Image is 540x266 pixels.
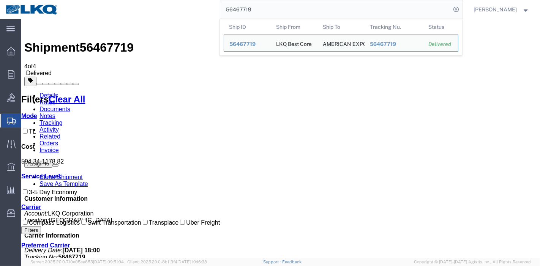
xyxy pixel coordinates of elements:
span: Client: 2025.20.0-8b113f4 [127,260,207,264]
th: Ship To [317,19,365,35]
input: Uber Freight [159,201,164,206]
input: Transplace [122,201,126,206]
table: Search Results [224,19,462,55]
a: Feedback [282,260,302,264]
a: Clear All [27,75,64,85]
th: Tracking Nu. [364,19,423,35]
label: Uber Freight [157,200,199,207]
div: 56467719 [229,40,265,48]
div: AMERICAN EXPORT SERVICES INC [323,35,359,51]
th: Ship ID [224,19,271,35]
img: logo [5,4,58,15]
span: Copyright © [DATE]-[DATE] Agistix Inc., All Rights Reserved [414,259,531,265]
input: Compass Logistics [2,201,6,206]
div: 56467719 [369,40,418,48]
p: [GEOGRAPHIC_DATA] [3,191,516,205]
span: Server: 2025.20.0-710e05ee653 [30,260,124,264]
div: of [3,44,516,51]
input: 3-5 Day Economy [2,170,6,175]
h4: Customer Information [3,176,516,183]
th: Status [423,19,458,35]
span: 4 [3,44,6,50]
label: Swift Transportation [58,200,120,207]
input: TL [2,110,6,115]
span: 4 [11,44,15,50]
div: Delivered [428,40,453,48]
span: [DATE] 09:51:04 [93,260,124,264]
div: LKQ Best Core [276,35,311,51]
label: Transplace [120,200,158,207]
th: Ship From [270,19,317,35]
span: Praveen Nagaraj [474,5,517,14]
button: [PERSON_NAME] [474,5,530,14]
span: 56467719 [58,22,112,35]
a: Support [263,260,282,264]
span: 1178.82 [21,139,43,146]
input: Swift Transportation [60,201,65,206]
iframe: To enrich screen reader interactions, please activate Accessibility in Grammarly extension settings [21,19,540,258]
span: 56467719 [369,41,396,47]
h4: Carrier Information [3,213,516,220]
span: Delivered [5,51,30,57]
span: [DATE] 10:16:38 [177,260,207,264]
input: Search for shipment number, reference number [220,0,451,19]
span: 56467719 [229,41,256,47]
